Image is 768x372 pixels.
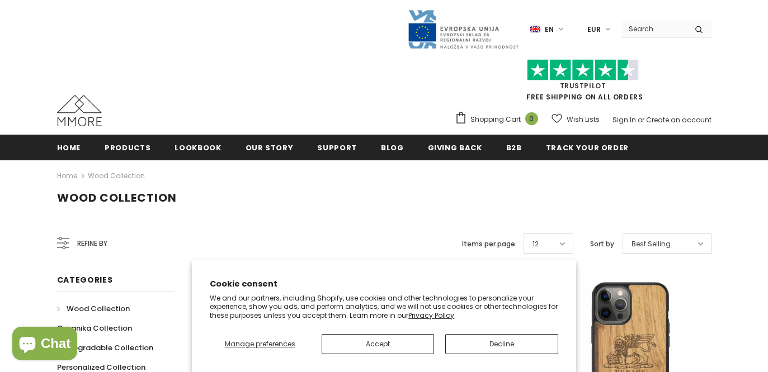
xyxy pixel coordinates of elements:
[612,115,636,125] a: Sign In
[462,239,515,250] label: Items per page
[407,9,519,50] img: Javni Razpis
[506,142,522,153] span: B2B
[57,299,130,318] a: Wood Collection
[646,115,712,125] a: Create an account
[445,334,558,354] button: Decline
[428,142,482,153] span: Giving back
[506,135,522,160] a: B2B
[455,111,544,128] a: Shopping Cart 0
[9,327,81,363] inbox-online-store-chat: Shopify online store chat
[527,59,639,81] img: Trust Pilot Stars
[590,239,614,250] label: Sort by
[57,342,153,353] span: Biodegradable Collection
[525,112,538,125] span: 0
[428,135,482,160] a: Giving back
[105,142,150,153] span: Products
[57,274,113,285] span: Categories
[545,24,554,35] span: en
[408,311,454,320] a: Privacy Policy
[317,135,357,160] a: support
[175,135,221,160] a: Lookbook
[225,339,295,349] span: Manage preferences
[105,135,150,160] a: Products
[317,142,357,153] span: support
[322,334,435,354] button: Accept
[546,142,629,153] span: Track your order
[455,64,712,102] span: FREE SHIPPING ON ALL ORDERS
[560,81,606,90] a: Trustpilot
[622,21,686,37] input: Search Site
[381,135,404,160] a: Blog
[246,142,294,153] span: Our Story
[57,323,132,333] span: Organika Collection
[552,109,600,129] a: Wish Lists
[546,135,629,160] a: Track your order
[57,318,132,338] a: Organika Collection
[67,303,130,314] span: Wood Collection
[175,142,221,153] span: Lookbook
[77,237,107,250] span: Refine by
[470,114,521,125] span: Shopping Cart
[638,115,644,125] span: or
[407,24,519,34] a: Javni Razpis
[567,114,600,125] span: Wish Lists
[530,25,540,34] img: i-lang-1.png
[210,334,310,354] button: Manage preferences
[210,294,558,320] p: We and our partners, including Shopify, use cookies and other technologies to personalize your ex...
[210,278,558,290] h2: Cookie consent
[587,24,601,35] span: EUR
[57,169,77,183] a: Home
[381,142,404,153] span: Blog
[57,142,81,153] span: Home
[533,239,539,250] span: 12
[632,239,671,250] span: Best Selling
[57,135,81,160] a: Home
[57,338,153,357] a: Biodegradable Collection
[246,135,294,160] a: Our Story
[57,190,177,206] span: Wood Collection
[57,95,102,126] img: MMORE Cases
[88,171,145,180] a: Wood Collection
